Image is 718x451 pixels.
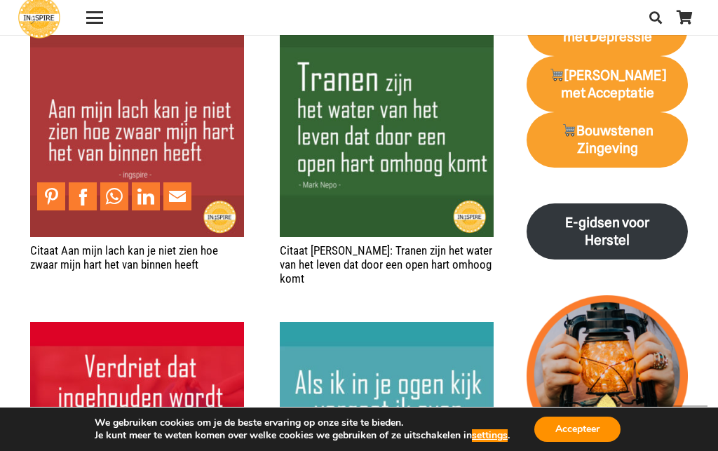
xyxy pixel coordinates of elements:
[30,243,218,271] a: Citaat Aan mijn lach kan je niet zien hoe zwaar mijn hart het van binnen heeft
[95,429,510,442] p: Je kunt meer te weten komen over welke cookies we gebruiken of ze uitschakelen in .
[95,417,510,429] p: We gebruiken cookies om je de beste ervaring op onze site te bieden.
[100,182,128,210] a: Share to WhatsApp
[132,182,163,210] li: LinkedIn
[100,182,132,210] li: WhatsApp
[550,68,563,81] img: 🛒
[565,215,649,248] strong: E-gidsen voor Herstel
[37,182,69,210] li: Pinterest
[69,182,97,210] a: Share to Facebook
[472,429,508,442] button: settings
[76,9,112,26] a: Menu
[30,23,244,237] a: Citaat Aan mijn lach kan je niet zien hoe zwaar mijn hart het van binnen heeft
[37,182,65,210] a: Pin to Pinterest
[672,405,707,440] a: Terug naar top
[163,182,191,210] a: Mail to Email This
[534,417,621,442] button: Accepteer
[562,123,654,156] strong: Bouwstenen Zingeving
[527,203,688,260] a: E-gidsen voor Herstel
[132,182,160,210] a: Share to LinkedIn
[30,23,244,237] img: Kwetsbare maar mooie spreuk van Ingspire.nl
[280,243,492,286] a: Citaat [PERSON_NAME]: Tranen zijn het water van het leven dat door een open hart omhoog komt
[527,56,688,112] a: 🛒[PERSON_NAME] met Acceptatie
[163,182,195,210] li: Email This
[527,112,688,168] a: 🛒Bouwstenen Zingeving
[549,67,666,101] strong: [PERSON_NAME] met Acceptatie
[69,182,100,210] li: Facebook
[280,23,494,238] img: Citaat Mark Nepo: Tranen zijn het water van het leven dat door een open hart omhoog komt
[562,123,576,137] img: 🛒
